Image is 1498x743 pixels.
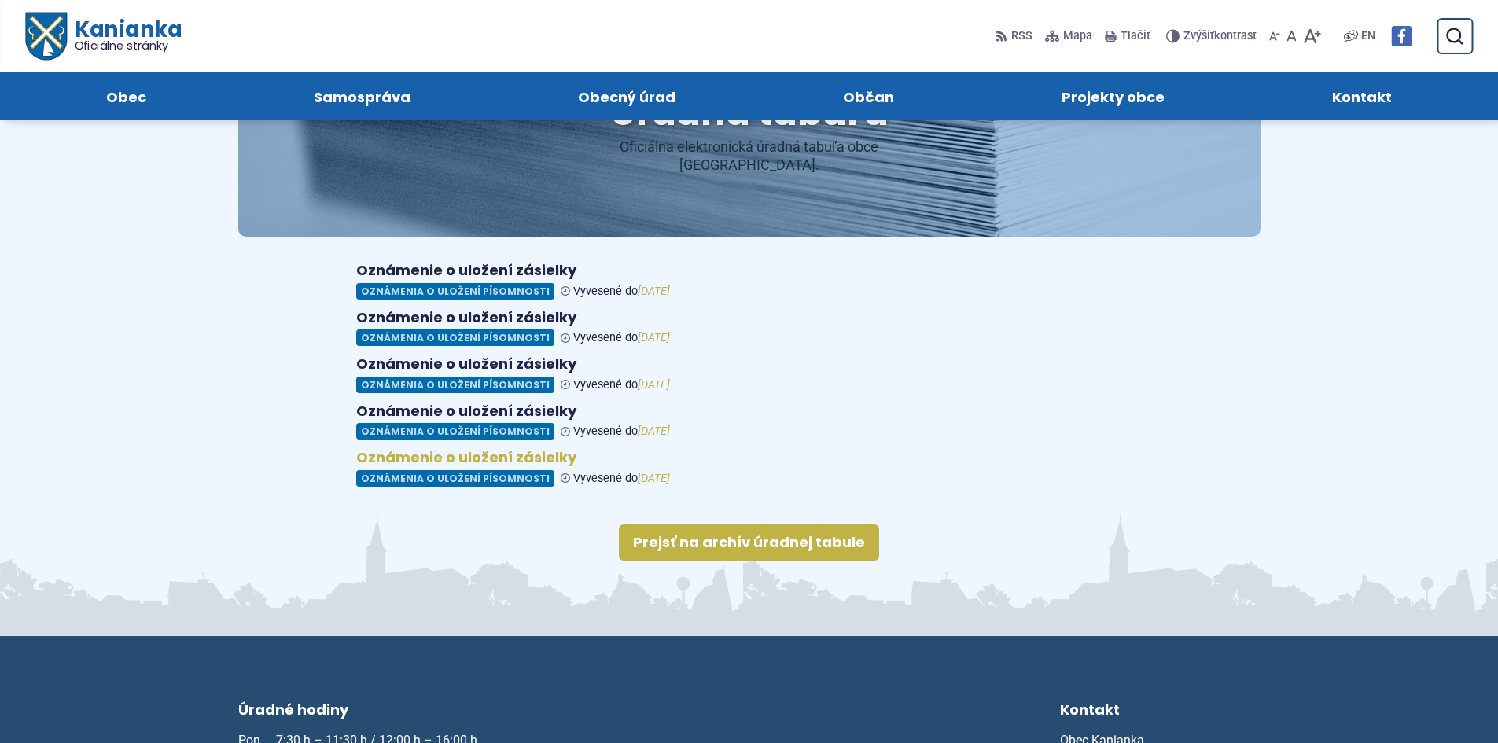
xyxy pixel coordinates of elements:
button: Tlačiť [1102,20,1154,53]
h3: Kontakt [1060,699,1261,725]
h4: Oznámenie o uložení zásielky [356,262,1143,280]
a: Oznámenie o uložení zásielky Oznámenia o uložení písomnosti Vyvesené do[DATE] [356,449,1143,487]
a: Mapa [1042,20,1095,53]
img: Prejsť na Facebook stránku [1391,26,1412,46]
a: Kontakt [1264,72,1460,120]
a: RSS [996,20,1036,53]
span: Občan [843,72,894,120]
button: Zmenšiť veľkosť písma [1266,20,1283,53]
h4: Oznámenie o uložení zásielky [356,355,1143,373]
a: Projekty obce [994,72,1233,120]
a: Oznámenie o uložení zásielky Oznámenia o uložení písomnosti Vyvesené do[DATE] [356,262,1143,300]
a: Oznámenie o uložení zásielky Oznámenia o uložení písomnosti Vyvesené do[DATE] [356,309,1143,347]
span: EN [1361,27,1375,46]
span: kontrast [1183,30,1257,43]
button: Zvýšiťkontrast [1166,20,1260,53]
a: Oznámenie o uložení zásielky Oznámenia o uložení písomnosti Vyvesené do[DATE] [356,355,1143,393]
span: Mapa [1063,27,1092,46]
p: Oficiálna elektronická úradná tabuľa obce [GEOGRAPHIC_DATA]. [561,138,938,174]
button: Zväčšiť veľkosť písma [1300,20,1324,53]
button: Nastaviť pôvodnú veľkosť písma [1283,20,1300,53]
span: Samospráva [314,72,410,120]
a: Obecný úrad [510,72,743,120]
img: Prejsť na domovskú stránku [25,13,66,61]
span: RSS [1011,27,1032,46]
span: Tlačiť [1121,30,1150,43]
a: Obec [38,72,214,120]
span: Obec [106,72,146,120]
span: Oficiálne stránky [74,40,182,51]
span: Obecný úrad [578,72,675,120]
a: Samospráva [245,72,478,120]
a: EN [1358,27,1378,46]
h4: Oznámenie o uložení zásielky [356,403,1143,421]
a: Oznámenie o uložení zásielky Oznámenia o uložení písomnosti Vyvesené do[DATE] [356,403,1143,440]
span: Zvýšiť [1183,29,1214,42]
span: Projekty obce [1062,72,1165,120]
span: Kontakt [1332,72,1392,120]
h4: Oznámenie o uložení zásielky [356,309,1143,327]
a: Prejsť na archív úradnej tabule [619,524,879,561]
span: Kanianka [66,19,181,52]
h4: Oznámenie o uložení zásielky [356,449,1143,467]
a: Logo Kanianka, prejsť na domovskú stránku. [25,13,182,61]
a: Občan [775,72,962,120]
h3: Úradné hodiny [238,699,534,725]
